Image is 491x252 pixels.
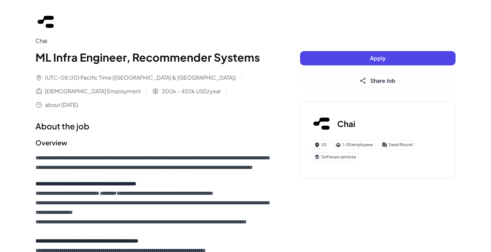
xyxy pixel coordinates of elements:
span: [DEMOGRAPHIC_DATA] Employment [45,87,141,95]
h3: Chai [337,117,355,130]
h1: About the job [35,120,273,132]
div: US [311,140,330,149]
button: Share Job [300,74,456,88]
span: about [DATE] [45,101,78,109]
span: Share Job [370,77,396,84]
div: Chai [35,37,273,45]
div: Seed Round [379,140,416,149]
span: 300k - 450k USD/year [162,87,221,95]
h2: Overview [35,138,273,148]
div: 1-50 employees [332,140,376,149]
img: Ch [35,11,57,33]
span: Apply [370,54,386,62]
span: (UTC-08:00) Pacific Time ([GEOGRAPHIC_DATA] & [GEOGRAPHIC_DATA]) [45,74,236,82]
div: Software services [311,152,359,162]
button: Apply [300,51,456,65]
img: Ch [311,113,333,135]
h1: ML Infra Engineer, Recommender Systems [35,49,273,65]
